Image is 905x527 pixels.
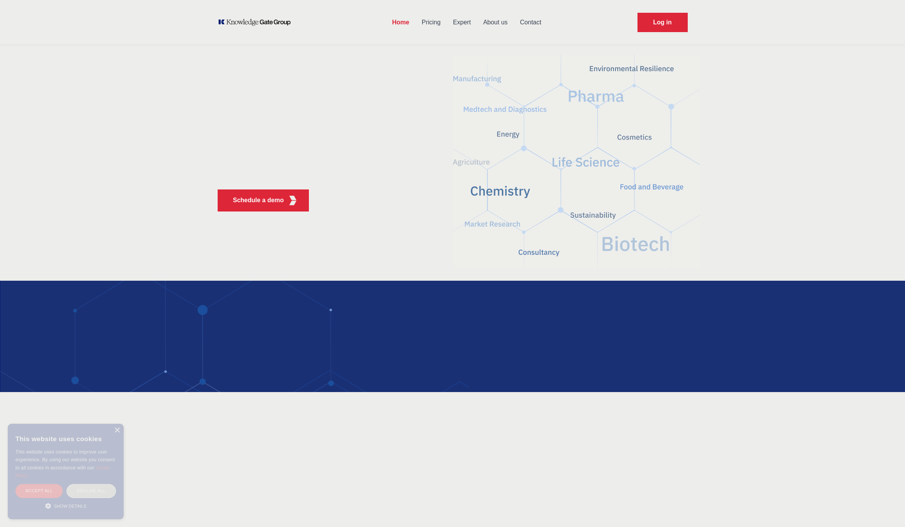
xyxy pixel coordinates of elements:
[218,19,296,26] a: KOL Knowledge Platform: Talk to Key External Experts (KEE)
[637,13,688,32] a: Request Demo
[416,12,447,32] a: Pricing
[114,428,120,433] div: Close
[15,502,116,510] div: Show details
[218,189,309,211] button: Schedule a demoKGG Fifth Element RED
[54,504,87,508] span: Show details
[477,12,514,32] a: About us
[15,484,63,498] div: Accept all
[514,12,547,32] a: Contact
[288,196,298,205] img: KGG Fifth Element RED
[233,196,284,205] p: Schedule a demo
[447,12,477,32] a: Expert
[453,50,700,273] img: KGG Fifth Element RED
[15,449,115,471] span: This website uses cookies to improve user experience. By using our website you consent to all coo...
[386,12,415,32] a: Home
[15,430,116,448] div: This website uses cookies
[15,466,110,478] a: Cookie Policy
[66,484,116,498] div: Decline all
